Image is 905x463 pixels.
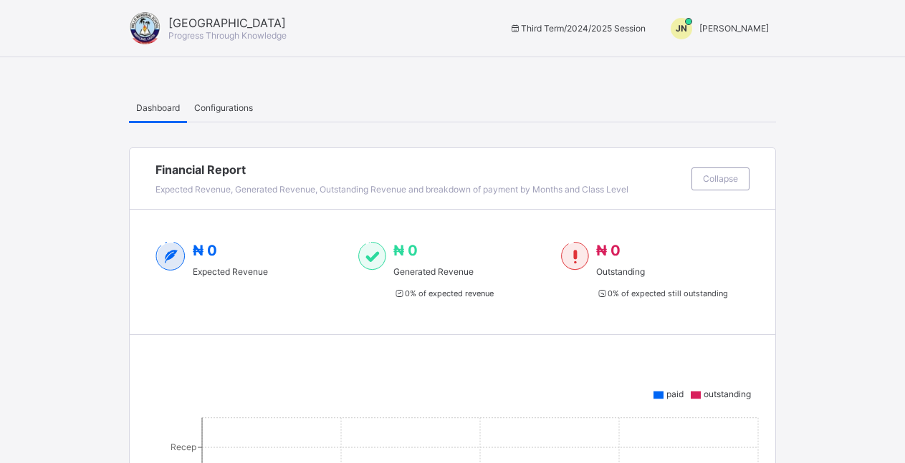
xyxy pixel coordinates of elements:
span: ₦ 0 [393,242,418,259]
span: Collapse [703,173,738,184]
span: Progress Through Knowledge [168,30,287,41]
img: expected-2.4343d3e9d0c965b919479240f3db56ac.svg [155,242,186,271]
span: [PERSON_NAME] [699,23,769,34]
span: 0 % of expected still outstanding [596,288,727,298]
span: Configurations [194,102,253,113]
span: Generated Revenue [393,266,493,277]
span: paid [666,389,684,399]
tspan: Recep [171,442,196,452]
img: paid-1.3eb1404cbcb1d3b736510a26bbfa3ccb.svg [358,242,386,271]
span: Dashboard [136,102,180,113]
span: outstanding [704,389,751,399]
span: ₦ 0 [193,242,217,259]
img: outstanding-1.146d663e52f09953f639664a84e30106.svg [561,242,589,271]
span: Financial Report [155,162,684,177]
span: Expected Revenue, Generated Revenue, Outstanding Revenue and breakdown of payment by Months and C... [155,184,628,195]
span: 0 % of expected revenue [393,288,493,298]
span: JN [676,23,687,34]
span: Expected Revenue [193,266,268,277]
span: session/term information [509,23,646,34]
span: ₦ 0 [596,242,621,259]
span: Outstanding [596,266,727,277]
span: [GEOGRAPHIC_DATA] [168,16,287,30]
